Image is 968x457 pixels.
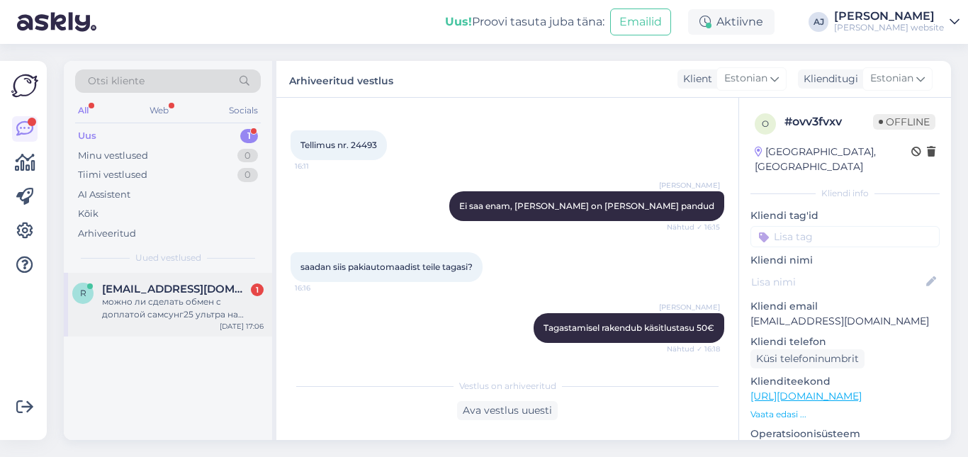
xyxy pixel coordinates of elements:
p: Kliendi tag'id [750,208,940,223]
p: [EMAIL_ADDRESS][DOMAIN_NAME] [750,314,940,329]
span: Nähtud ✓ 16:15 [667,222,720,232]
div: Socials [226,101,261,120]
span: Ei saa enam, [PERSON_NAME] on [PERSON_NAME] pandud [459,201,714,211]
span: Nähtud ✓ 16:18 [667,344,720,354]
label: Arhiveeritud vestlus [289,69,393,89]
div: Arhiveeritud [78,227,136,241]
div: [PERSON_NAME] [834,11,944,22]
p: Operatsioonisüsteem [750,427,940,441]
div: Klienditugi [798,72,858,86]
input: Lisa nimi [751,274,923,290]
span: Tellimus nr. 24493 [300,140,377,150]
span: Uued vestlused [135,252,201,264]
div: Uus [78,129,96,143]
a: [PERSON_NAME][PERSON_NAME] website [834,11,959,33]
span: 16:11 [295,161,348,171]
span: saadan siis pakiautomaadist teile tagasi? [300,261,473,272]
div: 1 [251,283,264,296]
span: 16:16 [295,283,348,293]
input: Lisa tag [750,226,940,247]
div: [PERSON_NAME] website [834,22,944,33]
b: Uus! [445,15,472,28]
span: [PERSON_NAME] [659,302,720,312]
div: Aktiivne [688,9,775,35]
button: Emailid [610,9,671,35]
span: Estonian [724,71,767,86]
span: r [80,288,86,298]
div: Web [147,101,171,120]
a: [URL][DOMAIN_NAME] [750,390,862,402]
p: Kliendi nimi [750,253,940,268]
span: Tagastamisel rakendub käsitlustasu 50€ [544,322,714,333]
div: [GEOGRAPHIC_DATA], [GEOGRAPHIC_DATA] [755,145,911,174]
div: Ava vestlus uuesti [457,401,558,420]
div: All [75,101,91,120]
span: Offline [873,114,935,130]
div: Küsi telefoninumbrit [750,349,865,368]
p: Vaata edasi ... [750,408,940,421]
div: 1 [240,129,258,143]
p: Kliendi telefon [750,334,940,349]
p: Klienditeekond [750,374,940,389]
div: [DATE] 17:06 [220,321,264,332]
div: Kliendi info [750,187,940,200]
div: Minu vestlused [78,149,148,163]
div: Kõik [78,207,99,221]
img: Askly Logo [11,72,38,99]
div: Proovi tasuta juba täna: [445,13,604,30]
div: 0 [237,168,258,182]
div: Klient [677,72,712,86]
span: roland71@mail.ru [102,283,249,295]
div: AJ [809,12,828,32]
span: Otsi kliente [88,74,145,89]
span: Vestlus on arhiveeritud [459,380,556,393]
div: 0 [237,149,258,163]
div: Tiimi vestlused [78,168,147,182]
div: можно ли сделать обмен с доплатой самсунг25 ультра на айфон16про макс.. [102,295,264,321]
div: AI Assistent [78,188,130,202]
p: Kliendi email [750,299,940,314]
span: o [762,118,769,129]
div: # ovv3fvxv [784,113,873,130]
span: [PERSON_NAME] [659,180,720,191]
span: Estonian [870,71,913,86]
